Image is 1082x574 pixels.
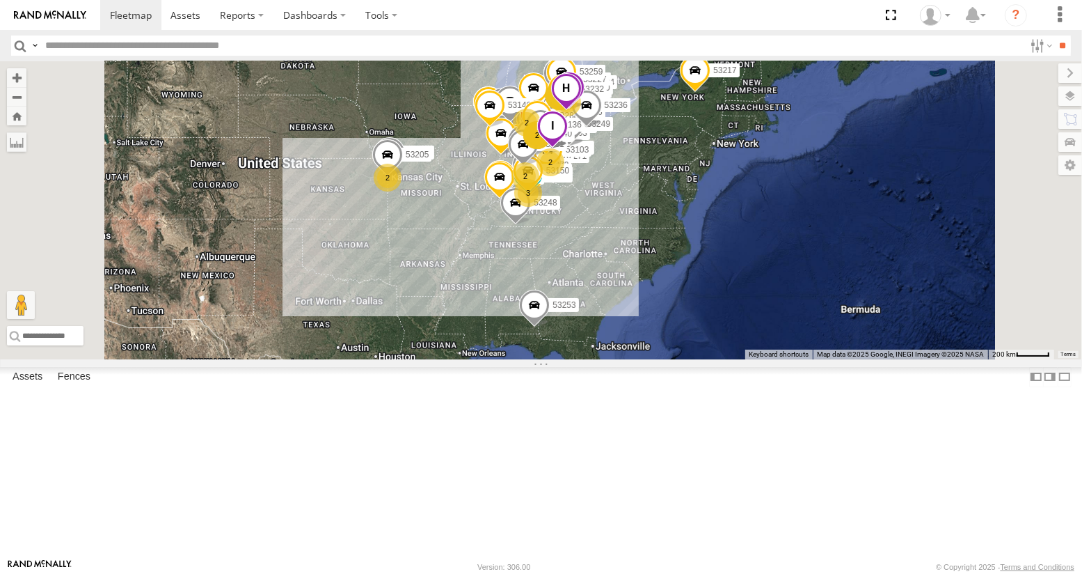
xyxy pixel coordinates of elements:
[507,100,530,110] span: 53146
[1058,155,1082,175] label: Map Settings
[7,132,26,152] label: Measure
[29,36,40,56] label: Search Query
[1043,367,1057,387] label: Dock Summary Table to the Right
[568,143,591,153] span: 53225
[558,121,581,130] span: 53136
[1058,367,1072,387] label: Hide Summary Table
[1025,36,1055,56] label: Search Filter Options
[546,160,568,170] span: 53272
[546,166,568,176] span: 53150
[7,107,26,125] button: Zoom Home
[915,5,955,26] div: Miky Transport
[817,350,984,358] span: Map data ©2025 Google, INEGI Imagery ©2025 NASA
[374,164,401,192] div: 2
[1061,352,1076,357] a: Terms (opens in new tab)
[713,66,736,76] span: 53217
[579,67,602,77] span: 53259
[604,100,627,110] span: 53236
[8,560,72,574] a: Visit our Website
[546,82,573,110] div: 5
[1001,563,1074,571] a: Terms and Conditions
[566,145,589,155] span: 53103
[749,350,809,359] button: Keyboard shortcuts
[513,109,541,137] div: 2
[7,68,26,87] button: Zoom in
[6,367,49,387] label: Assets
[587,83,610,93] span: 53220
[545,82,573,109] div: 2
[579,107,602,117] span: 53286
[936,563,1074,571] div: © Copyright 2025 -
[988,350,1054,359] button: Map Scale: 200 km per 45 pixels
[534,198,557,208] span: 53248
[1005,4,1027,26] i: ?
[477,563,530,571] div: Version: 306.00
[405,150,428,160] span: 53205
[552,300,575,310] span: 53253
[587,119,610,129] span: 53249
[536,148,564,176] div: 2
[51,367,97,387] label: Fences
[7,291,35,319] button: Drag Pegman onto the map to open Street View
[514,179,542,207] div: 3
[7,87,26,107] button: Zoom out
[511,162,539,190] div: 2
[992,350,1016,358] span: 200 km
[14,10,86,20] img: rand-logo.svg
[1029,367,1043,387] label: Dock Summary Table to the Left
[548,129,571,139] span: 53240
[564,129,587,139] span: 53203
[591,78,614,88] span: 53104
[523,121,551,149] div: 2
[583,75,606,84] span: 53227
[580,84,603,94] span: 53232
